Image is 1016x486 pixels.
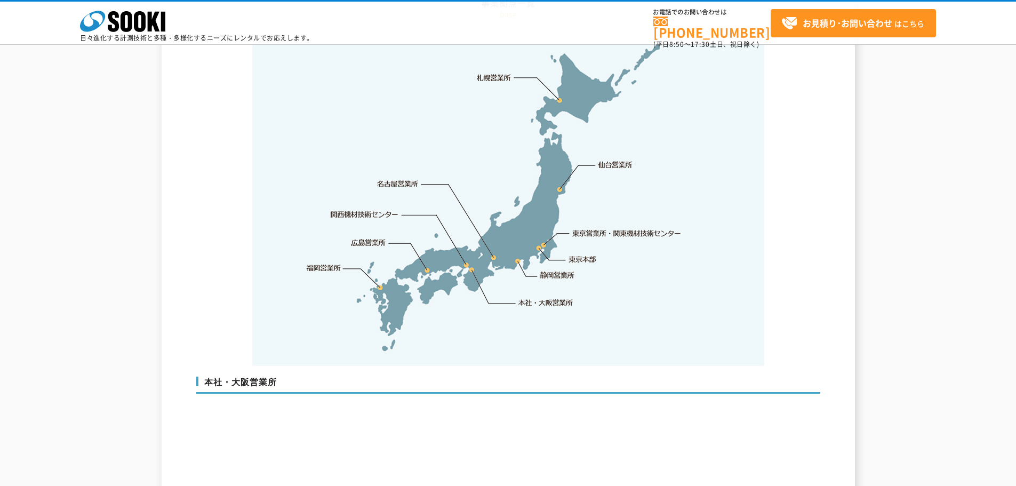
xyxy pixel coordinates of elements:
[351,237,386,248] a: 広島営業所
[653,39,759,49] span: (平日 ～ 土日、祝日除く)
[331,209,398,220] a: 関西機材技術センター
[540,270,574,281] a: 静岡営業所
[569,254,597,265] a: 東京本部
[771,9,936,37] a: お見積り･お問い合わせはこちら
[669,39,684,49] span: 8:50
[598,160,633,170] a: 仙台営業所
[477,72,511,83] a: 札幌営業所
[803,17,892,29] strong: お見積り･お問い合わせ
[252,30,764,366] img: 事業拠点一覧
[781,15,924,31] span: はこちら
[80,35,314,41] p: 日々進化する計測技術と多種・多様化するニーズにレンタルでお応えします。
[377,179,419,189] a: 名古屋営業所
[653,9,771,15] span: お電話でのお問い合わせは
[573,228,682,238] a: 東京営業所・関東機材技術センター
[517,297,573,308] a: 本社・大阪営業所
[196,377,820,394] h3: 本社・大阪営業所
[306,262,341,273] a: 福岡営業所
[691,39,710,49] span: 17:30
[653,17,771,38] a: [PHONE_NUMBER]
